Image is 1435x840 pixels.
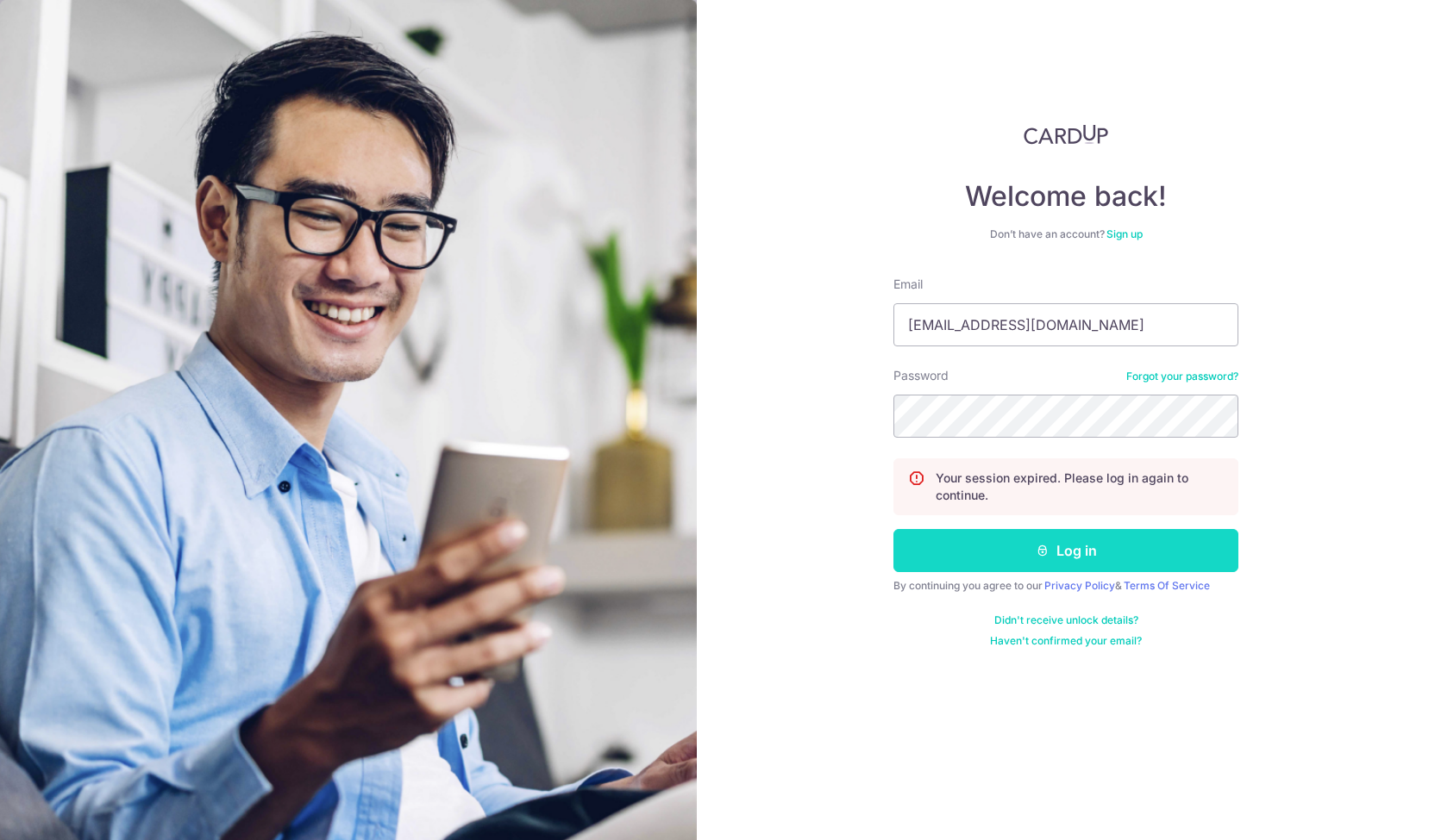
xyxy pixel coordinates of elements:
[893,529,1238,572] button: Log in
[893,367,949,384] label: Password
[893,579,1238,593] div: By continuing you agree to our &
[1044,579,1115,592] a: Privacy Policy
[990,634,1142,648] a: Haven't confirmed your email?
[1024,124,1108,145] img: CardUp Logo
[893,179,1238,214] h4: Welcome back!
[893,227,1238,241] div: Don’t have an account?
[1106,227,1143,240] a: Sign up
[893,303,1238,346] input: Enter your Email
[893,276,923,293] label: Email
[994,613,1138,627] a: Didn't receive unlock details?
[1126,370,1238,383] a: Forgot your password?
[1124,579,1210,592] a: Terms Of Service
[936,470,1224,504] p: Your session expired. Please log in again to continue.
